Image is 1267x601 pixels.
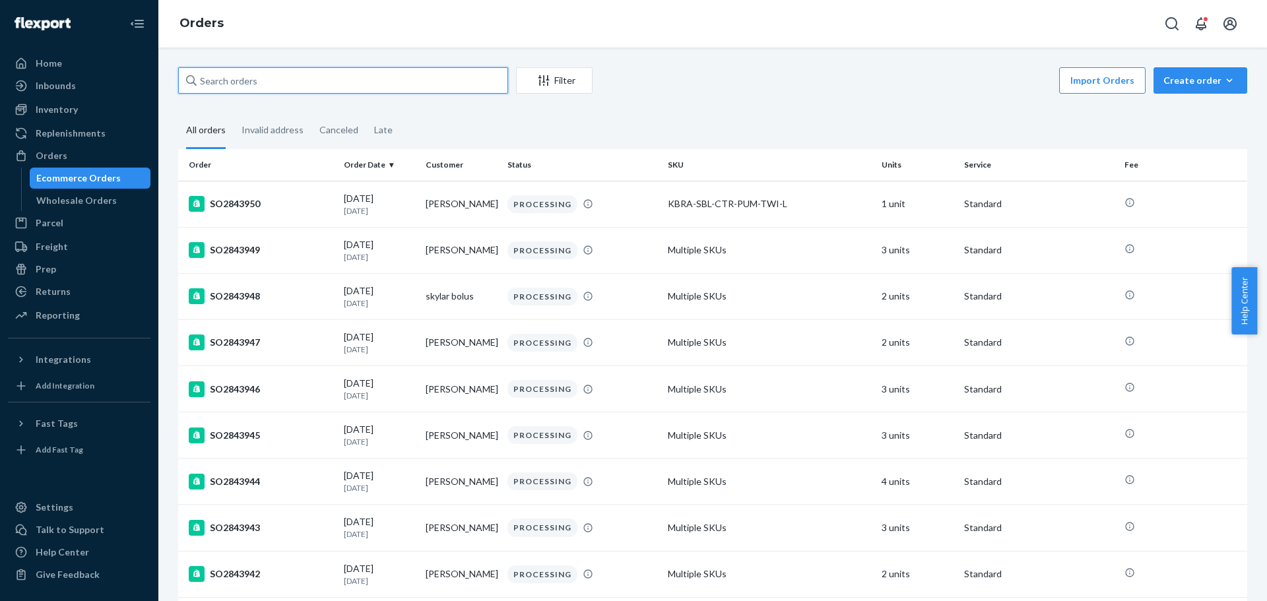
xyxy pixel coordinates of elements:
div: SO2843943 [189,520,333,536]
div: SO2843948 [189,288,333,304]
td: 3 units [876,366,958,412]
td: Multiple SKUs [663,319,876,365]
div: Home [36,57,62,70]
div: Reporting [36,309,80,322]
ol: breadcrumbs [169,5,234,43]
a: Talk to Support [8,519,150,540]
div: PROCESSING [507,472,577,490]
div: PROCESSING [507,241,577,259]
div: SO2843944 [189,474,333,490]
td: [PERSON_NAME] [420,319,502,365]
p: [DATE] [344,205,415,216]
td: 3 units [876,505,958,551]
a: Orders [8,145,150,166]
div: Parcel [36,216,63,230]
a: Reporting [8,305,150,326]
th: Status [502,149,663,181]
td: 2 units [876,551,958,597]
div: Inventory [36,103,78,116]
a: Wholesale Orders [30,190,151,211]
td: [PERSON_NAME] [420,412,502,459]
td: [PERSON_NAME] [420,181,502,227]
div: Prep [36,263,56,276]
button: Give Feedback [8,564,150,585]
p: [DATE] [344,482,415,493]
p: [DATE] [344,390,415,401]
div: PROCESSING [507,195,577,213]
div: Settings [36,501,73,514]
button: Filter [516,67,593,94]
button: Create order [1153,67,1247,94]
td: 4 units [876,459,958,505]
button: Integrations [8,349,150,370]
a: Orders [179,16,224,30]
a: Inbounds [8,75,150,96]
p: Standard [964,290,1114,303]
div: [DATE] [344,331,415,355]
div: PROCESSING [507,334,577,352]
div: [DATE] [344,192,415,216]
td: [PERSON_NAME] [420,551,502,597]
div: Returns [36,285,71,298]
div: PROCESSING [507,288,577,305]
div: SO2843942 [189,566,333,582]
td: Multiple SKUs [663,227,876,273]
td: 1 unit [876,181,958,227]
p: Standard [964,429,1114,442]
th: Order [178,149,339,181]
div: Fast Tags [36,417,78,430]
div: Integrations [36,353,91,366]
div: Create order [1163,74,1237,87]
div: Freight [36,240,68,253]
a: Inventory [8,99,150,120]
div: SO2843950 [189,196,333,212]
button: Help Center [1231,267,1257,334]
p: [DATE] [344,344,415,355]
a: Returns [8,281,150,302]
p: Standard [964,567,1114,581]
td: 3 units [876,412,958,459]
button: Open account menu [1217,11,1243,37]
div: PROCESSING [507,426,577,444]
div: PROCESSING [507,380,577,398]
td: Multiple SKUs [663,366,876,412]
div: [DATE] [344,284,415,309]
p: [DATE] [344,251,415,263]
button: Import Orders [1059,67,1146,94]
button: Open Search Box [1159,11,1185,37]
td: Multiple SKUs [663,459,876,505]
p: [DATE] [344,436,415,447]
div: Add Fast Tag [36,444,83,455]
a: Add Integration [8,375,150,396]
a: Settings [8,497,150,518]
div: [DATE] [344,423,415,447]
td: 2 units [876,273,958,319]
th: Service [959,149,1119,181]
div: SO2843945 [189,427,333,443]
p: [DATE] [344,575,415,586]
div: Replenishments [36,127,106,140]
div: KBRA-SBL-CTR-PUM-TWI-L [668,197,871,210]
td: [PERSON_NAME] [420,227,502,273]
td: [PERSON_NAME] [420,459,502,505]
td: 3 units [876,227,958,273]
div: Give Feedback [36,568,100,581]
th: Units [876,149,958,181]
p: Standard [964,336,1114,349]
div: Filter [517,74,592,87]
input: Search orders [178,67,508,94]
td: Multiple SKUs [663,273,876,319]
div: PROCESSING [507,565,577,583]
div: [DATE] [344,377,415,401]
div: Talk to Support [36,523,104,536]
a: Freight [8,236,150,257]
p: [DATE] [344,298,415,309]
div: Customer [426,159,497,170]
a: Prep [8,259,150,280]
p: Standard [964,197,1114,210]
div: PROCESSING [507,519,577,536]
td: skylar bolus [420,273,502,319]
div: Invalid address [242,113,304,147]
div: Ecommerce Orders [36,172,121,185]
